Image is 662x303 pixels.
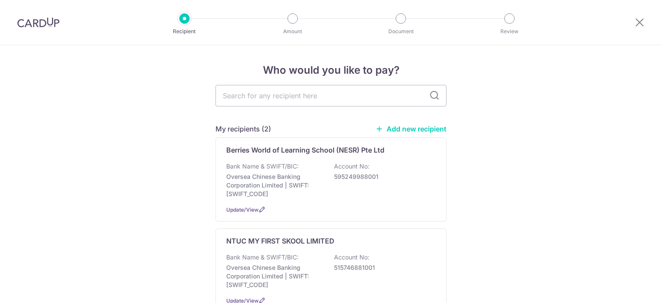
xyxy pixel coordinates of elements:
p: Oversea Chinese Banking Corporation Limited | SWIFT: [SWIFT_CODE] [226,172,323,198]
p: Amount [261,27,325,36]
a: Update/View [226,206,259,213]
p: Oversea Chinese Banking Corporation Limited | SWIFT: [SWIFT_CODE] [226,263,323,289]
img: CardUp [17,17,59,28]
p: 515746881001 [334,263,431,272]
p: Document [369,27,433,36]
p: NTUC MY FIRST SKOOL LIMITED [226,236,334,246]
p: Account No: [334,162,369,171]
p: Recipient [153,27,216,36]
p: Bank Name & SWIFT/BIC: [226,253,299,262]
p: Account No: [334,253,369,262]
p: Berries World of Learning School (NESR) Pte Ltd [226,145,384,155]
p: Review [478,27,541,36]
h4: Who would you like to pay? [215,62,447,78]
p: 595249988001 [334,172,431,181]
p: Bank Name & SWIFT/BIC: [226,162,299,171]
h5: My recipients (2) [215,124,271,134]
a: Add new recipient [375,125,447,133]
input: Search for any recipient here [215,85,447,106]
